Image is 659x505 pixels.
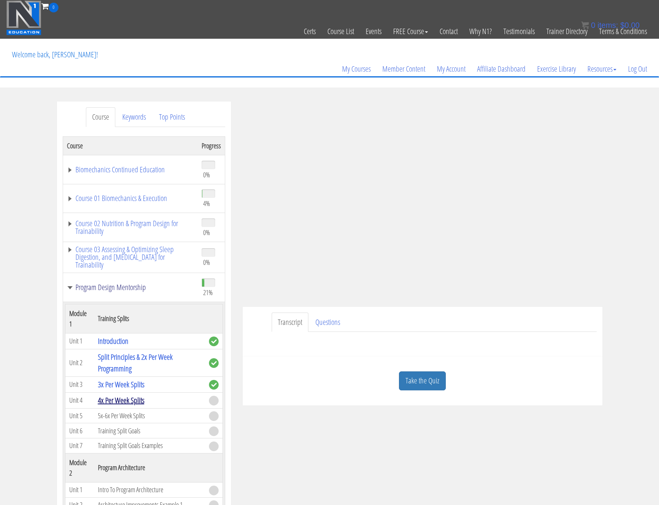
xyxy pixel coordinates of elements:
[6,39,104,70] p: Welcome back, [PERSON_NAME]!
[65,408,94,423] td: Unit 5
[203,170,210,179] span: 0%
[597,21,618,29] span: items:
[322,12,360,50] a: Course List
[98,395,144,405] a: 4x Per Week Splits
[67,194,194,202] a: Course 01 Biomechanics & Execution
[65,376,94,392] td: Unit 3
[377,50,431,88] a: Member Content
[620,21,625,29] span: $
[94,482,205,497] td: Intro To Program Architecture
[98,352,173,374] a: Split Principles & 2x Per Week Programming
[620,21,640,29] bdi: 0.00
[94,408,205,423] td: 5x-6x Per Week Splits
[360,12,387,50] a: Events
[431,50,471,88] a: My Account
[98,336,128,346] a: Introduction
[581,21,640,29] a: 0 items: $0.00
[6,0,41,35] img: n1-education
[67,220,194,235] a: Course 02 Nutrition & Program Design for Trainability
[209,358,219,368] span: complete
[464,12,498,50] a: Why N1?
[399,371,446,390] a: Take the Quiz
[65,392,94,408] td: Unit 4
[65,304,94,333] th: Module 1
[203,288,213,297] span: 21%
[203,258,210,266] span: 0%
[63,136,198,155] th: Course
[434,12,464,50] a: Contact
[298,12,322,50] a: Certs
[471,50,531,88] a: Affiliate Dashboard
[203,199,210,208] span: 4%
[65,333,94,349] td: Unit 1
[272,313,308,332] a: Transcript
[198,136,225,155] th: Progress
[65,438,94,453] td: Unit 7
[65,482,94,497] td: Unit 1
[67,246,194,269] a: Course 03 Assessing & Optimizing Sleep Digestion, and [MEDICAL_DATA] for Trainability
[94,438,205,453] td: Training Split Goals Examples
[49,3,58,12] span: 0
[67,166,194,173] a: Biomechanics Continued Education
[582,50,622,88] a: Resources
[94,423,205,438] td: Training Split Goals
[593,12,653,50] a: Terms & Conditions
[209,337,219,346] span: complete
[67,283,194,291] a: Program Design Mentorship
[65,423,94,438] td: Unit 6
[591,21,595,29] span: 0
[209,380,219,390] span: complete
[581,21,589,29] img: icon11.png
[94,453,205,482] th: Program Architecture
[309,313,346,332] a: Questions
[541,12,593,50] a: Trainer Directory
[94,304,205,333] th: Training Splits
[387,12,434,50] a: FREE Course
[65,349,94,376] td: Unit 2
[98,379,144,390] a: 3x Per Week Splits
[336,50,377,88] a: My Courses
[203,228,210,237] span: 0%
[243,101,603,307] iframe: To enrich screen reader interactions, please activate Accessibility in Grammarly extension settings
[153,107,191,127] a: Top Points
[65,453,94,482] th: Module 2
[86,107,115,127] a: Course
[498,12,541,50] a: Testimonials
[41,1,58,11] a: 0
[116,107,152,127] a: Keywords
[531,50,582,88] a: Exercise Library
[622,50,653,88] a: Log Out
